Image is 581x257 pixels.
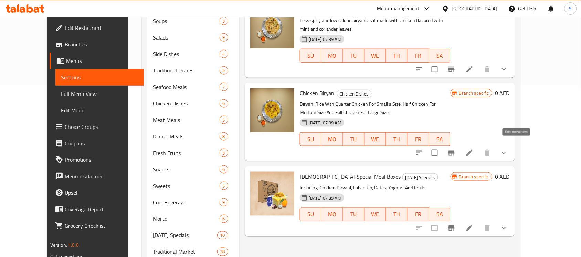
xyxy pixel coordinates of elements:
[220,166,228,173] span: 6
[55,69,144,86] a: Sections
[65,205,138,213] span: Coverage Report
[153,116,220,124] span: Meat Meals
[50,201,144,217] a: Coverage Report
[408,49,429,63] button: FR
[495,88,509,98] h6: 0 AED
[220,198,228,206] div: items
[220,100,228,107] span: 6
[429,208,451,221] button: SA
[50,217,144,234] a: Grocery Checklist
[220,99,228,108] div: items
[147,112,239,128] div: Meat Meals5
[456,174,492,180] span: Branch specific
[479,61,496,78] button: delete
[147,79,239,95] div: Seafood Meals7
[220,50,228,58] div: items
[410,210,426,220] span: FR
[386,49,408,63] button: TH
[50,119,144,135] a: Choice Groups
[500,224,508,232] svg: Show Choices
[68,241,79,249] span: 1.0.0
[427,146,442,160] span: Select to update
[50,168,144,185] a: Menu disclaimer
[55,86,144,102] a: Full Menu View
[220,150,228,156] span: 3
[303,134,319,144] span: SU
[147,194,239,211] div: Cool Beverage9
[300,88,336,98] span: Chicken Biryani
[218,249,228,255] span: 28
[303,51,319,61] span: SU
[147,13,239,29] div: Soups3
[500,65,508,74] svg: Show Choices
[303,210,319,220] span: SU
[411,220,427,236] button: sort-choices
[65,123,138,131] span: Choice Groups
[250,172,294,216] img: Iftar Special Meal Boxes
[300,100,451,117] p: Biryani Rice With Quarter Chicken For Small s Size, Half Chicken For Medium Size And Full Chicken...
[346,51,362,61] span: TU
[220,199,228,206] span: 9
[153,231,217,239] span: [DATE] Specials
[220,51,228,57] span: 4
[220,215,228,223] div: items
[402,173,438,181] div: Ramadan Specials
[153,165,220,174] span: Snacks
[147,95,239,112] div: Chicken Dishes6
[220,83,228,91] div: items
[153,33,220,42] div: Salads
[153,231,217,239] div: Ramadan Specials
[217,231,228,239] div: items
[61,73,138,81] span: Sections
[389,134,405,144] span: TH
[153,132,220,141] span: Dinner Meals
[65,222,138,230] span: Grocery Checklist
[220,117,228,123] span: 5
[65,189,138,197] span: Upsell
[321,208,343,221] button: MO
[147,178,239,194] div: Sweets5
[147,227,239,244] div: [DATE] Specials10
[250,88,294,132] img: Chicken Biryani
[389,210,405,220] span: TH
[65,24,138,32] span: Edit Restaurant
[147,128,239,145] div: Dinner Meals8
[411,145,427,161] button: sort-choices
[443,145,460,161] button: Branch-specific-item
[377,4,420,13] div: Menu-management
[153,50,220,58] span: Side Dishes
[220,18,228,24] span: 3
[153,248,217,256] span: Traditional Market
[250,4,294,48] img: Sofiyani White Chicken Biryani
[300,132,321,146] button: SU
[220,17,228,25] div: items
[50,53,144,69] a: Menus
[389,51,405,61] span: TH
[147,46,239,62] div: Side Dishes4
[153,215,220,223] div: Mojito
[408,208,429,221] button: FR
[50,241,67,249] span: Version:
[153,99,220,108] span: Chicken Dishes
[479,145,496,161] button: delete
[432,51,448,61] span: SA
[495,172,509,181] h6: 0 AED
[220,132,228,141] div: items
[65,172,138,180] span: Menu disclaimer
[496,145,512,161] button: show more
[220,116,228,124] div: items
[569,5,572,12] span: S
[147,161,239,178] div: Snacks6
[153,83,220,91] div: Seafood Meals
[153,149,220,157] div: Fresh Fruits
[365,208,386,221] button: WE
[147,62,239,79] div: Traditional Dishes5
[50,152,144,168] a: Promotions
[443,61,460,78] button: Branch-specific-item
[365,49,386,63] button: WE
[153,182,220,190] span: Sweets
[465,224,474,232] a: Edit menu item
